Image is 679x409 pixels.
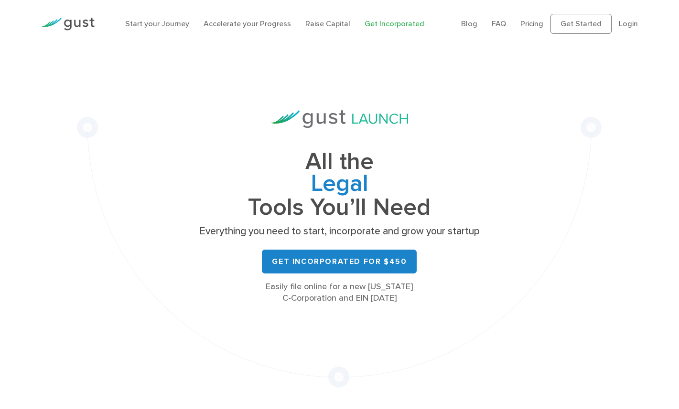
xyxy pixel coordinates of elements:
a: Start your Journey [125,19,189,28]
a: FAQ [492,19,506,28]
a: Accelerate your Progress [204,19,291,28]
a: Get Incorporated [365,19,424,28]
span: Legal [196,173,483,197]
a: Get Started [550,14,612,34]
a: Get Incorporated for $450 [262,250,417,273]
a: Blog [461,19,477,28]
a: Pricing [520,19,543,28]
p: Everything you need to start, incorporate and grow your startup [196,225,483,238]
a: Login [619,19,638,28]
div: Easily file online for a new [US_STATE] C-Corporation and EIN [DATE] [196,281,483,304]
h1: All the Tools You’ll Need [196,151,483,218]
img: Gust Logo [41,18,95,31]
img: Gust Launch Logo [270,110,408,128]
a: Raise Capital [305,19,350,28]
